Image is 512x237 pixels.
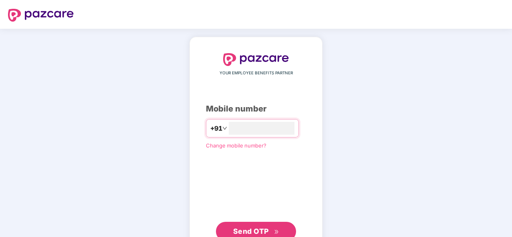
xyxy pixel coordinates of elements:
span: double-right [274,229,279,235]
img: logo [223,53,289,66]
div: Mobile number [206,103,306,115]
a: Change mobile number? [206,142,266,149]
span: down [222,126,227,131]
img: logo [8,9,74,22]
span: +91 [210,123,222,133]
span: Send OTP [233,227,269,235]
span: YOUR EMPLOYEE BENEFITS PARTNER [220,70,293,76]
